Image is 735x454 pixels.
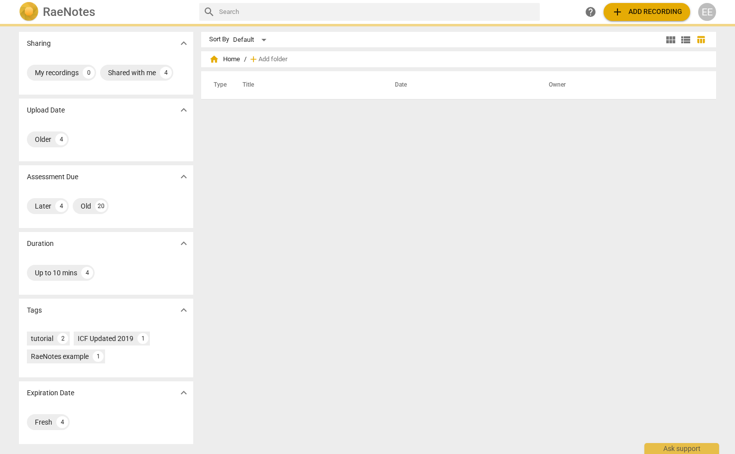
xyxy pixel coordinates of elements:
[178,237,190,249] span: expand_more
[57,333,68,344] div: 2
[176,385,191,400] button: Show more
[582,3,600,21] a: Help
[244,56,246,63] span: /
[81,267,93,279] div: 4
[27,305,42,316] p: Tags
[203,6,215,18] span: search
[83,67,95,79] div: 0
[27,105,65,115] p: Upload Date
[31,351,89,361] div: RaeNotes example
[585,6,597,18] span: help
[178,387,190,399] span: expand_more
[383,71,537,99] th: Date
[81,201,91,211] div: Old
[35,134,51,144] div: Older
[178,171,190,183] span: expand_more
[43,5,95,19] h2: RaeNotes
[206,71,231,99] th: Type
[27,388,74,398] p: Expiration Date
[27,38,51,49] p: Sharing
[604,3,690,21] button: Upload
[137,333,148,344] div: 1
[693,32,708,47] button: Table view
[95,200,107,212] div: 20
[178,37,190,49] span: expand_more
[696,35,706,44] span: table_chart
[35,268,77,278] div: Up to 10 mins
[108,68,156,78] div: Shared with me
[176,169,191,184] button: Show more
[209,54,219,64] span: home
[233,32,270,48] div: Default
[19,2,191,22] a: LogoRaeNotes
[209,36,229,43] div: Sort By
[612,6,623,18] span: add
[248,54,258,64] span: add
[35,68,79,78] div: My recordings
[219,4,536,20] input: Search
[176,303,191,318] button: Show more
[663,32,678,47] button: Tile view
[176,36,191,51] button: Show more
[31,334,53,343] div: tutorial
[176,103,191,117] button: Show more
[678,32,693,47] button: List view
[178,104,190,116] span: expand_more
[35,201,51,211] div: Later
[55,133,67,145] div: 4
[19,2,39,22] img: Logo
[209,54,240,64] span: Home
[680,34,692,46] span: view_list
[176,236,191,251] button: Show more
[258,56,287,63] span: Add folder
[27,172,78,182] p: Assessment Due
[93,351,104,362] div: 1
[612,6,682,18] span: Add recording
[56,416,68,428] div: 4
[27,238,54,249] p: Duration
[160,67,172,79] div: 4
[78,334,133,343] div: ICF Updated 2019
[644,443,719,454] div: Ask support
[698,3,716,21] button: EE
[537,71,706,99] th: Owner
[178,304,190,316] span: expand_more
[665,34,677,46] span: view_module
[55,200,67,212] div: 4
[231,71,383,99] th: Title
[35,417,52,427] div: Fresh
